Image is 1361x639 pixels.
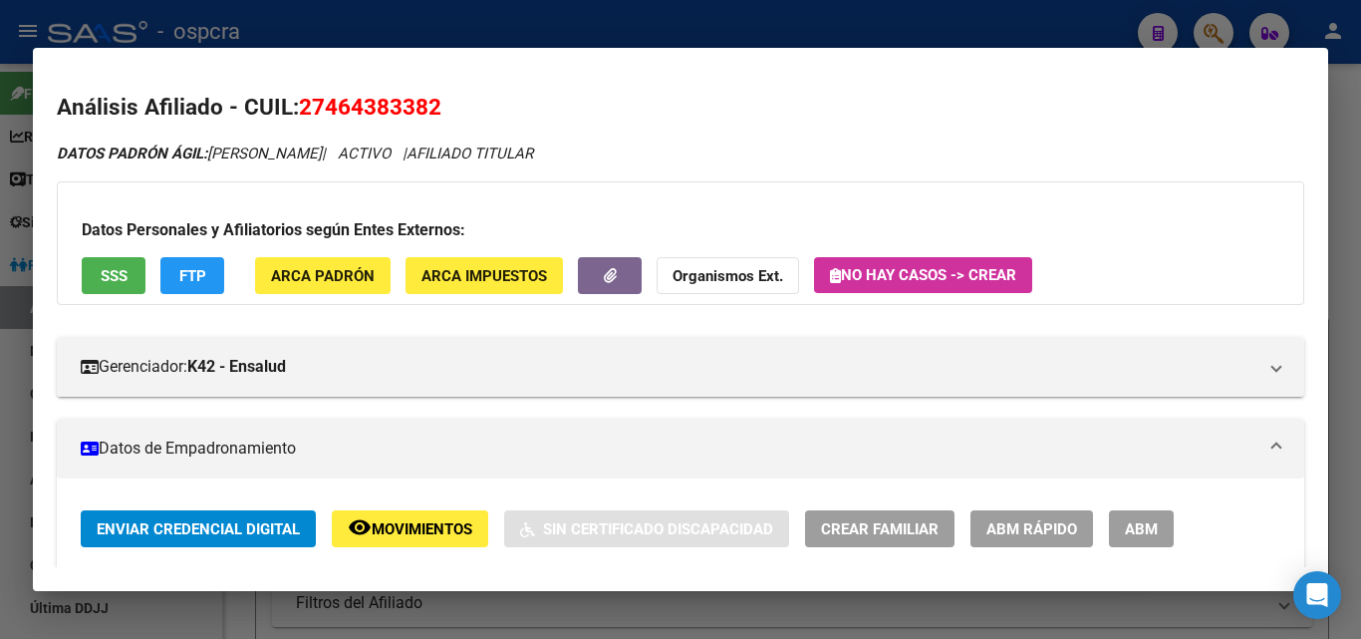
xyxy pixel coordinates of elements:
[271,267,375,285] span: ARCA Padrón
[81,510,316,547] button: Enviar Credencial Digital
[82,218,1279,242] h3: Datos Personales y Afiliatorios según Entes Externos:
[57,145,207,162] strong: DATOS PADRÓN ÁGIL:
[1125,520,1158,538] span: ABM
[101,267,128,285] span: SSS
[57,337,1304,397] mat-expansion-panel-header: Gerenciador:K42 - Ensalud
[57,419,1304,479] mat-expansion-panel-header: Datos de Empadronamiento
[970,510,1093,547] button: ABM Rápido
[160,257,224,294] button: FTP
[97,520,300,538] span: Enviar Credencial Digital
[421,267,547,285] span: ARCA Impuestos
[406,257,563,294] button: ARCA Impuestos
[179,267,206,285] span: FTP
[1293,571,1341,619] div: Open Intercom Messenger
[1109,510,1174,547] button: ABM
[814,257,1032,293] button: No hay casos -> Crear
[372,520,472,538] span: Movimientos
[299,94,441,120] span: 27464383382
[504,510,789,547] button: Sin Certificado Discapacidad
[82,257,145,294] button: SSS
[673,267,783,285] strong: Organismos Ext.
[81,355,1256,379] mat-panel-title: Gerenciador:
[57,145,533,162] i: | ACTIVO |
[255,257,391,294] button: ARCA Padrón
[57,91,1304,125] h2: Análisis Afiliado - CUIL:
[348,515,372,539] mat-icon: remove_red_eye
[821,520,939,538] span: Crear Familiar
[657,257,799,294] button: Organismos Ext.
[805,510,954,547] button: Crear Familiar
[830,266,1016,284] span: No hay casos -> Crear
[57,145,322,162] span: [PERSON_NAME]
[543,520,773,538] span: Sin Certificado Discapacidad
[332,510,488,547] button: Movimientos
[407,145,533,162] span: AFILIADO TITULAR
[986,520,1077,538] span: ABM Rápido
[187,355,286,379] strong: K42 - Ensalud
[81,437,1256,461] mat-panel-title: Datos de Empadronamiento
